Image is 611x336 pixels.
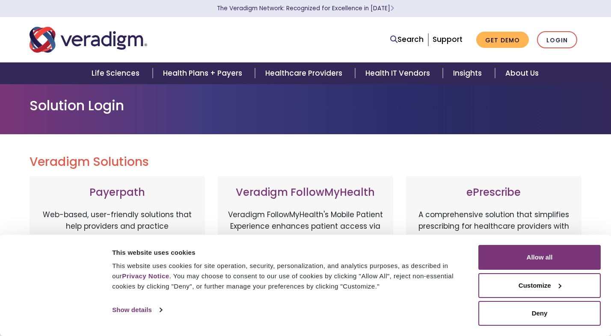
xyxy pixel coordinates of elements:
[478,273,601,298] button: Customize
[390,4,394,12] span: Learn More
[30,26,147,54] img: Veradigm logo
[153,62,255,84] a: Health Plans + Payers
[112,248,469,258] div: This website uses cookies
[476,32,529,48] a: Get Demo
[478,301,601,326] button: Deny
[30,97,581,114] h1: Solution Login
[415,186,573,199] h3: ePrescribe
[495,62,549,84] a: About Us
[415,209,573,299] p: A comprehensive solution that simplifies prescribing for healthcare providers with features like ...
[217,4,394,12] a: The Veradigm Network: Recognized for Excellence in [DATE]Learn More
[38,209,196,299] p: Web-based, user-friendly solutions that help providers and practice administrators enhance revenu...
[122,272,169,280] a: Privacy Notice
[38,186,196,199] h3: Payerpath
[226,186,385,199] h3: Veradigm FollowMyHealth
[255,62,355,84] a: Healthcare Providers
[443,62,495,84] a: Insights
[112,304,162,316] a: Show details
[478,245,601,270] button: Allow all
[81,62,152,84] a: Life Sciences
[30,155,581,169] h2: Veradigm Solutions
[355,62,443,84] a: Health IT Vendors
[226,209,385,290] p: Veradigm FollowMyHealth's Mobile Patient Experience enhances patient access via mobile devices, o...
[390,34,424,45] a: Search
[112,261,469,292] div: This website uses cookies for site operation, security, personalization, and analytics purposes, ...
[433,34,463,44] a: Support
[537,31,577,49] a: Login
